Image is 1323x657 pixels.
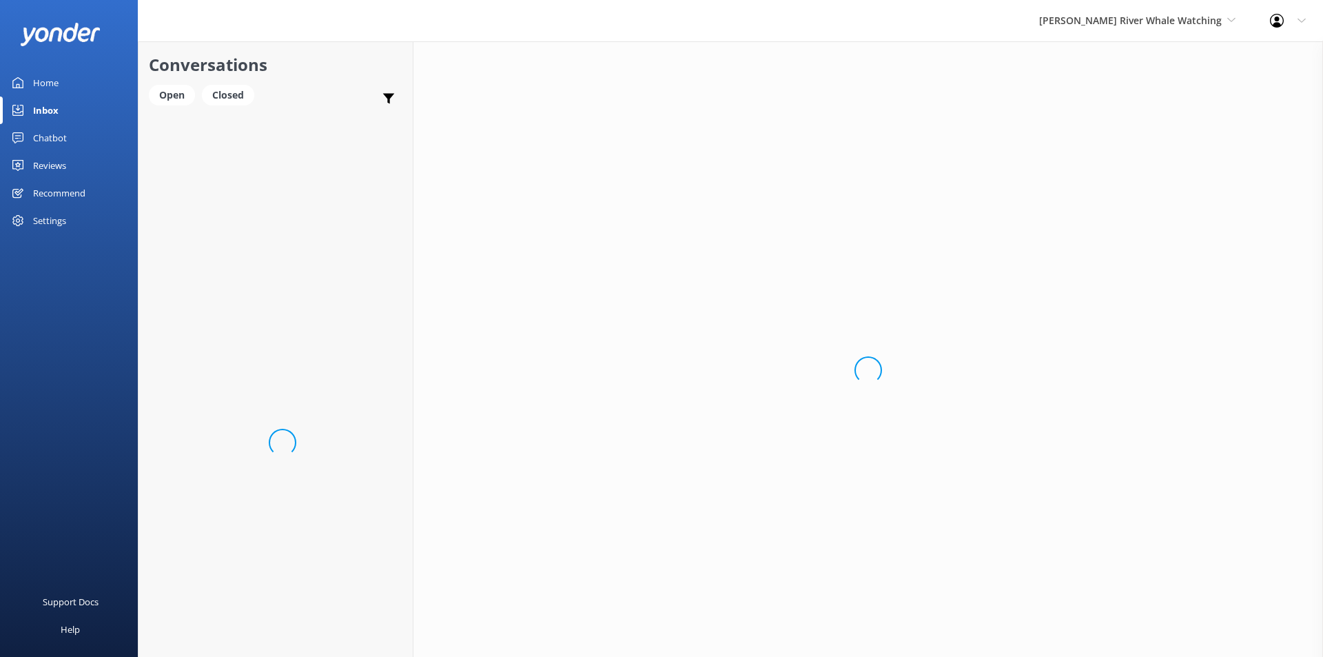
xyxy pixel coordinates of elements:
div: Recommend [33,179,85,207]
div: Open [149,85,195,105]
div: Inbox [33,97,59,124]
h2: Conversations [149,52,402,78]
div: Home [33,69,59,97]
img: yonder-white-logo.png [21,23,100,46]
div: Reviews [33,152,66,179]
a: Closed [202,87,261,102]
div: Closed [202,85,254,105]
div: Support Docs [43,588,99,616]
span: [PERSON_NAME] River Whale Watching [1039,14,1222,27]
a: Open [149,87,202,102]
div: Help [61,616,80,643]
div: Settings [33,207,66,234]
div: Chatbot [33,124,67,152]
